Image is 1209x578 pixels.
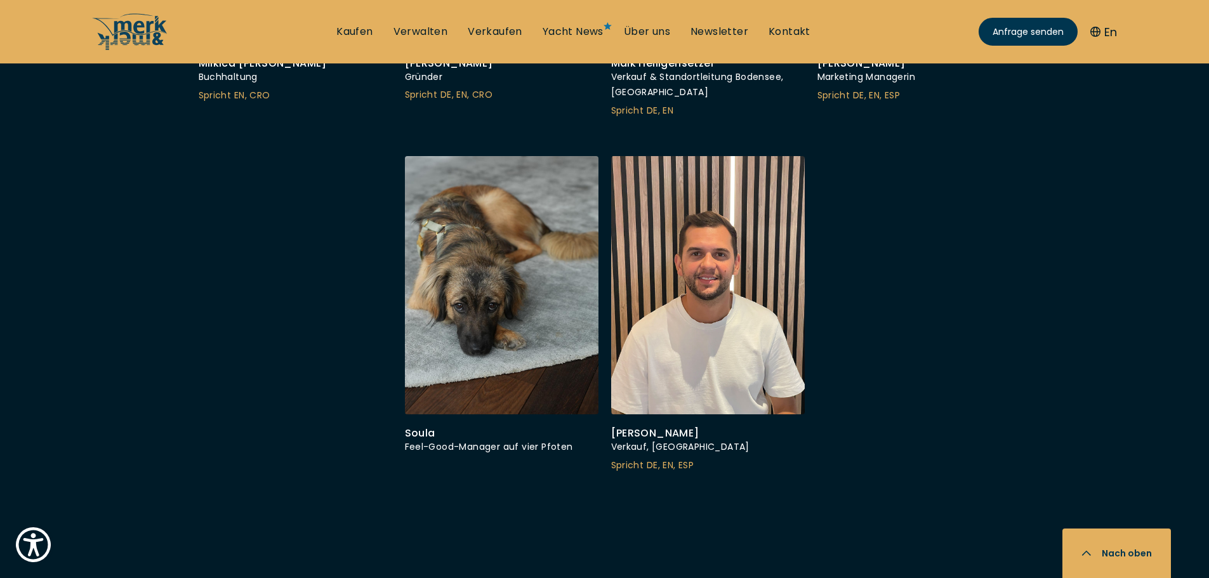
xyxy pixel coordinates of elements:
[1090,23,1117,41] button: En
[769,25,810,39] a: Kontakt
[647,459,694,471] span: DE, EN, ESP
[405,70,598,85] div: Gründer
[199,57,392,70] div: Milkica [PERSON_NAME]
[543,25,604,39] a: Yacht News
[611,103,805,119] div: Spricht
[393,25,448,39] a: Verwalten
[624,25,670,39] a: Über uns
[405,427,598,440] div: Soula
[234,89,270,102] span: EN, CRO
[405,88,598,103] div: Spricht
[199,70,392,85] div: Buchhaltung
[611,458,805,473] div: Spricht
[13,524,54,565] button: Show Accessibility Preferences
[611,440,805,455] div: Verkauf, [GEOGRAPHIC_DATA]
[690,25,748,39] a: Newsletter
[647,104,673,117] span: DE, EN
[199,88,392,103] div: Spricht
[611,427,805,440] div: [PERSON_NAME]
[1062,529,1171,578] button: Nach oben
[611,70,805,100] div: Verkauf & Standortleitung Bodensee, [GEOGRAPHIC_DATA]
[817,70,1011,85] div: Marketing Managerin
[817,88,1011,103] div: Spricht
[405,440,598,455] div: Feel-Good-Manager auf vier Pfoten
[993,25,1064,39] span: Anfrage senden
[979,18,1078,46] a: Anfrage senden
[611,57,805,70] div: Maik Heiligensetzer
[468,25,522,39] a: Verkaufen
[853,89,900,102] span: DE, EN, ESP
[440,88,492,101] span: DE, EN, CRO
[336,25,373,39] a: Kaufen
[817,57,1011,70] div: [PERSON_NAME]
